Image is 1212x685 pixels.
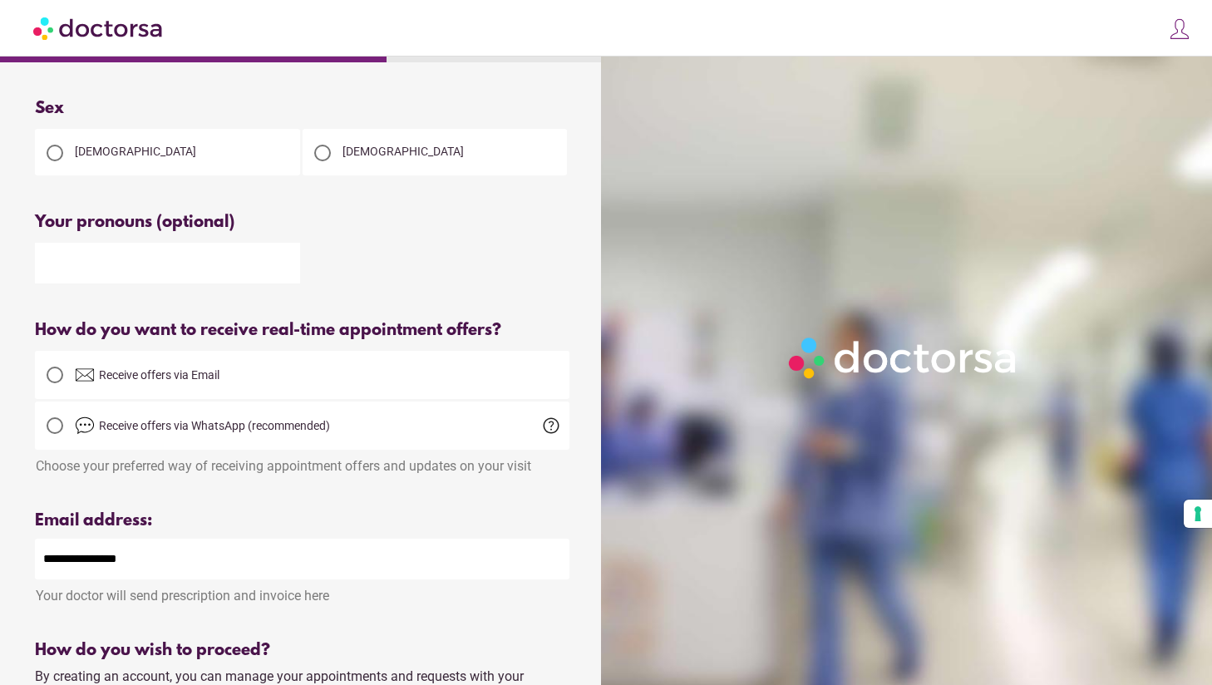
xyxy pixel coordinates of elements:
div: Email address: [35,511,569,530]
span: [DEMOGRAPHIC_DATA] [75,145,196,158]
div: Sex [35,99,569,118]
img: chat [75,416,95,436]
img: icons8-customer-100.png [1168,17,1191,41]
span: Receive offers via Email [99,368,219,382]
span: Receive offers via WhatsApp (recommended) [99,419,330,432]
img: Doctorsa.com [33,9,165,47]
div: How do you wish to proceed? [35,641,569,660]
div: Choose your preferred way of receiving appointment offers and updates on your visit [35,450,569,474]
div: How do you want to receive real-time appointment offers? [35,321,569,340]
button: Your consent preferences for tracking technologies [1184,500,1212,528]
img: Logo-Doctorsa-trans-White-partial-flat.png [782,331,1025,385]
img: email [75,365,95,385]
span: help [541,416,561,436]
div: Your doctor will send prescription and invoice here [35,579,569,604]
div: Your pronouns (optional) [35,213,569,232]
span: [DEMOGRAPHIC_DATA] [342,145,464,158]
